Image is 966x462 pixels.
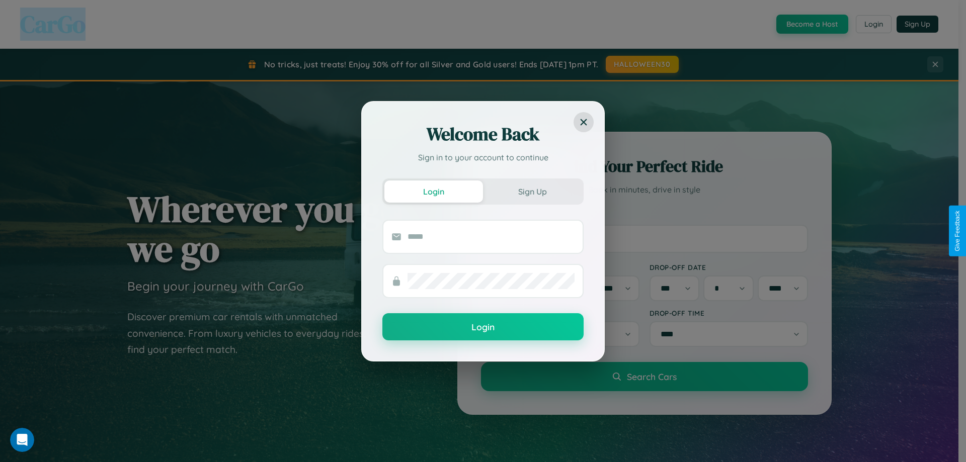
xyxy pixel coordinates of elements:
[382,151,584,163] p: Sign in to your account to continue
[954,211,961,251] div: Give Feedback
[10,428,34,452] iframe: Intercom live chat
[382,122,584,146] h2: Welcome Back
[382,313,584,340] button: Login
[384,180,483,203] button: Login
[483,180,582,203] button: Sign Up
